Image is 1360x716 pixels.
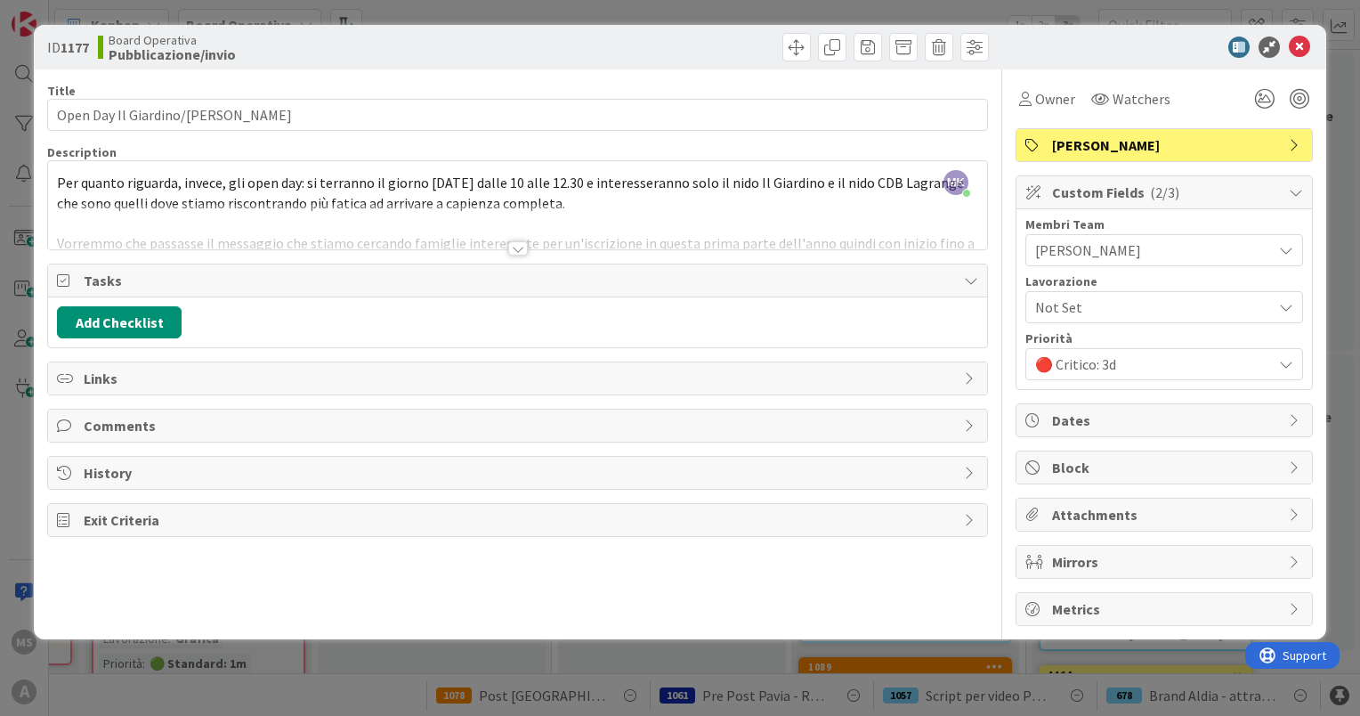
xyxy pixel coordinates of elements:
div: Membri Team [1025,218,1303,231]
span: Block [1052,457,1280,478]
span: Metrics [1052,598,1280,620]
span: MK [943,170,968,195]
span: Attachments [1052,504,1280,525]
span: Description [47,144,117,160]
span: Tasks [84,270,955,291]
span: History [84,462,955,484]
span: Mirrors [1052,551,1280,573]
span: Owner [1035,88,1075,110]
span: ID [47,37,89,58]
label: Title [47,83,76,99]
span: ( 2/3 ) [1150,183,1179,201]
span: Support [37,3,81,24]
span: [PERSON_NAME] [1035,240,1272,261]
input: type card name here... [47,99,988,131]
span: [PERSON_NAME] [1052,134,1280,156]
span: Per quanto riguarda, invece, gli open day: si terranno il giorno [DATE] dalle 10 alle 12.30 e int... [57,174,967,212]
b: Pubblicazione/invio [109,47,236,61]
span: Links [84,368,955,389]
span: 🔴 Critico: 3d [1035,354,1272,375]
span: Watchers [1113,88,1170,110]
span: Dates [1052,410,1280,431]
button: Add Checklist [57,306,182,338]
span: Custom Fields [1052,182,1280,203]
span: Board Operativa [109,33,236,47]
span: Exit Criteria [84,509,955,531]
span: Comments [84,415,955,436]
span: Not Set [1035,295,1263,320]
div: Lavorazione [1025,275,1303,288]
div: Priorità [1025,332,1303,345]
b: 1177 [61,38,89,56]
